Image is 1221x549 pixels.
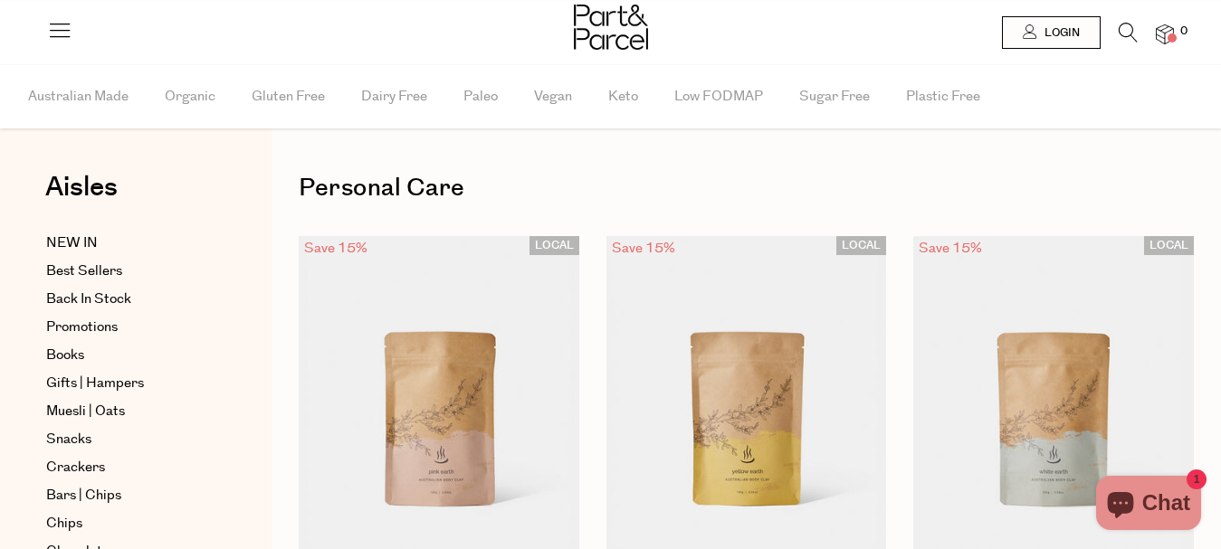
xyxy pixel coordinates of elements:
[165,65,215,128] span: Organic
[1156,24,1174,43] a: 0
[45,167,118,207] span: Aisles
[46,289,211,310] a: Back In Stock
[529,236,579,255] span: LOCAL
[46,345,84,366] span: Books
[46,457,105,478] span: Crackers
[252,65,325,128] span: Gluten Free
[46,429,91,450] span: Snacks
[46,485,121,506] span: Bars | Chips
[46,513,211,535] a: Chips
[46,401,125,422] span: Muesli | Oats
[299,236,373,260] div: Save 15%
[799,65,870,128] span: Sugar Free
[46,260,211,282] a: Best Sellers
[674,65,763,128] span: Low FODMAP
[299,167,1194,209] h1: Personal Care
[361,65,427,128] span: Dairy Free
[46,513,82,535] span: Chips
[836,236,886,255] span: LOCAL
[46,429,211,450] a: Snacks
[534,65,572,128] span: Vegan
[1176,24,1192,40] span: 0
[46,401,211,422] a: Muesli | Oats
[1002,16,1101,49] a: Login
[46,232,98,254] span: NEW IN
[574,5,648,50] img: Part&Parcel
[46,260,122,282] span: Best Sellers
[46,373,211,394] a: Gifts | Hampers
[45,174,118,219] a: Aisles
[1040,25,1080,41] span: Login
[906,65,980,128] span: Plastic Free
[1091,476,1207,535] inbox-online-store-chat: Shopify online store chat
[28,65,129,128] span: Australian Made
[46,345,211,366] a: Books
[46,289,131,310] span: Back In Stock
[46,485,211,506] a: Bars | Chips
[46,232,211,254] a: NEW IN
[46,317,118,338] span: Promotions
[913,236,987,260] div: Save 15%
[46,317,211,338] a: Promotions
[608,65,638,128] span: Keto
[46,373,144,394] span: Gifts | Hampers
[1144,236,1194,255] span: LOCAL
[46,457,211,478] a: Crackers
[606,236,681,260] div: Save 15%
[463,65,498,128] span: Paleo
